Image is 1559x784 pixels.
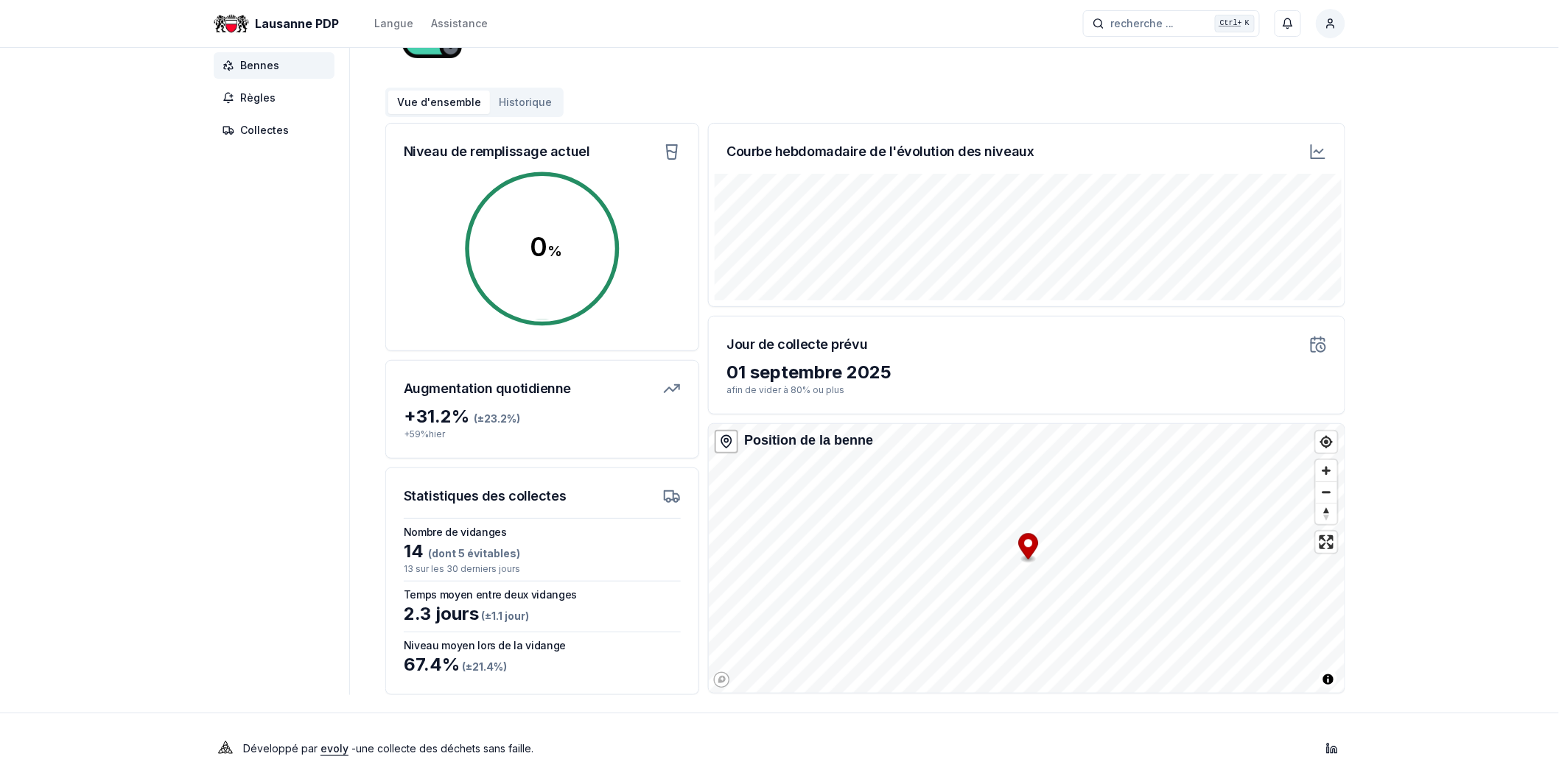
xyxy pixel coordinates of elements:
span: Règles [240,91,276,105]
button: Langue [374,15,413,32]
p: afin de vider à 80% ou plus [726,384,1327,396]
p: + 59 % hier [404,428,681,440]
div: Position de la benne [744,430,873,451]
h3: Niveau moyen lors de la vidange [404,638,681,653]
span: Lausanne PDP [255,15,339,32]
div: 14 [404,540,681,563]
h3: Nombre de vidanges [404,525,681,540]
a: Mapbox logo [713,671,730,688]
button: Enter fullscreen [1316,532,1337,553]
div: + 31.2 % [404,405,681,428]
button: Zoom in [1316,460,1337,481]
p: 13 sur les 30 derniers jours [404,563,681,575]
a: Règles [214,85,340,111]
button: Zoom out [1316,481,1337,503]
span: Zoom out [1316,482,1337,503]
a: Bennes [214,52,340,79]
span: recherche ... [1110,16,1174,31]
span: (± 21.4 %) [460,660,507,673]
h3: Courbe hebdomadaire de l'évolution des niveaux [726,141,1034,162]
img: Evoly Logo [214,737,237,760]
span: (± 1.1 jour ) [479,610,529,622]
button: Toggle attribution [1320,671,1337,688]
img: Lausanne PDP Logo [214,6,249,41]
button: recherche ...Ctrl+K [1083,10,1260,37]
h3: Niveau de remplissage actuel [404,141,589,162]
div: 01 septembre 2025 [726,361,1327,384]
button: Vue d'ensemble [388,91,490,114]
div: 2.3 jours [404,602,681,626]
span: (± 23.2 %) [474,412,520,425]
p: Développé par - une collecte des déchets sans faille . [243,738,533,759]
h3: Temps moyen entre deux vidanges [404,587,681,602]
div: 67.4 % [404,653,681,677]
a: Lausanne PDP [214,15,345,32]
a: Collectes [214,117,340,144]
span: Collectes [240,123,289,138]
div: Langue [374,16,413,31]
a: evoly [320,742,348,755]
h3: Augmentation quotidienne [404,378,571,399]
button: Find my location [1316,431,1337,453]
h3: Statistiques des collectes [404,486,566,506]
span: Bennes [240,58,279,73]
canvas: Map [709,424,1348,693]
h3: Jour de collecte prévu [726,334,867,355]
a: Assistance [431,15,488,32]
button: Historique [490,91,561,114]
button: Reset bearing to north [1316,503,1337,524]
span: (dont 5 évitables) [424,547,520,559]
div: Map marker [1019,534,1039,564]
